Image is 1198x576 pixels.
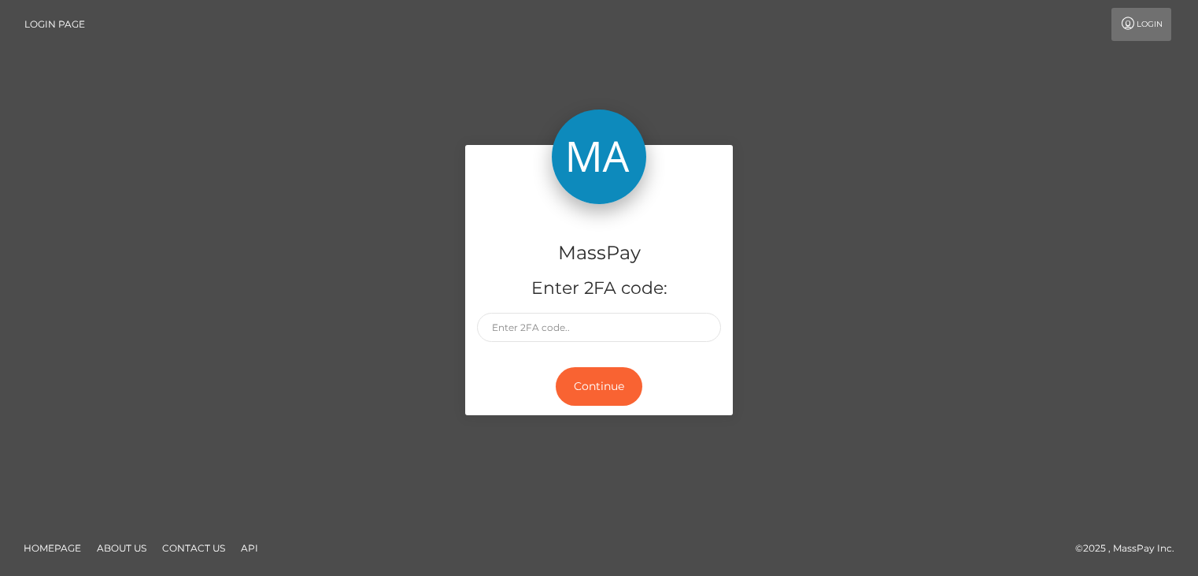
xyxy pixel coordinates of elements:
h4: MassPay [477,240,721,267]
button: Continue [556,367,642,406]
div: © 2025 , MassPay Inc. [1075,540,1186,557]
h5: Enter 2FA code: [477,277,721,301]
input: Enter 2FA code.. [477,313,721,342]
a: Login Page [24,8,85,41]
a: Login [1111,8,1171,41]
a: About Us [91,536,153,560]
img: MassPay [552,110,646,204]
a: Homepage [17,536,87,560]
a: API [235,536,264,560]
a: Contact Us [156,536,231,560]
